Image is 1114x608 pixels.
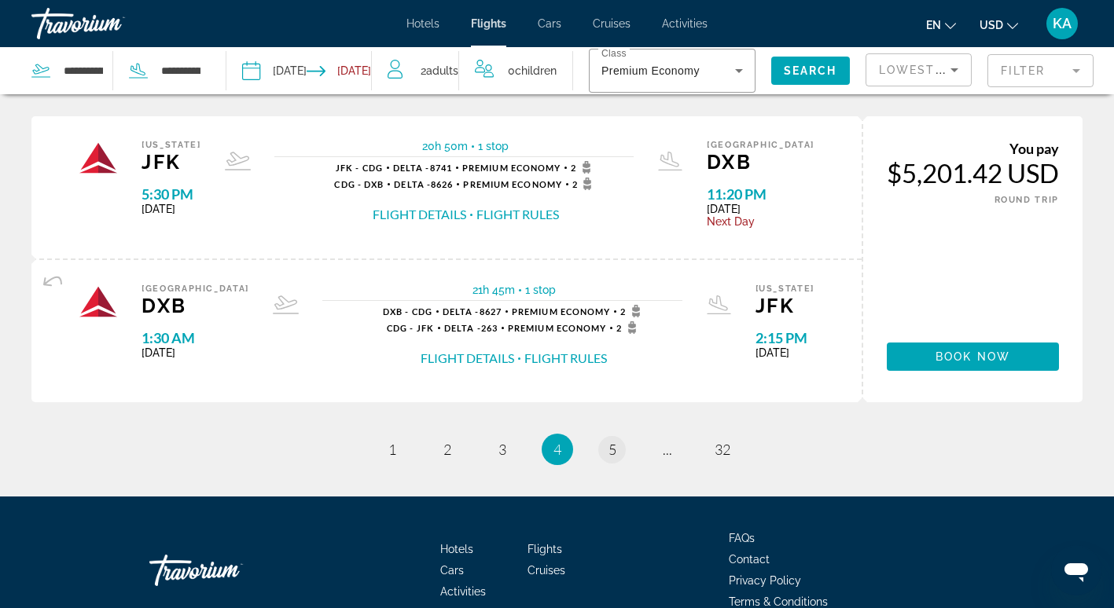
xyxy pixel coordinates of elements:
button: Flight Rules [524,350,607,367]
span: Premium Economy [601,64,700,77]
span: Delta - [393,163,430,173]
a: Terms & Conditions [729,595,828,608]
nav: Pagination [31,434,1083,465]
span: [DATE] [707,203,814,215]
span: DXB - CDG [383,306,432,317]
span: Delta - [394,179,431,189]
div: You pay [887,140,1059,157]
mat-select: Sort by [879,60,958,79]
span: USD [980,19,1003,31]
span: 11:20 PM [707,185,814,203]
span: Delta - [443,306,480,317]
button: Book now [887,342,1059,371]
span: 2 [571,161,595,174]
span: 3 [498,441,506,458]
span: JFK [142,150,201,174]
span: [GEOGRAPHIC_DATA] [707,140,814,150]
span: Children [515,64,557,77]
span: Premium Economy [512,306,611,317]
span: 2 [620,305,645,317]
a: FAQs [729,532,755,544]
span: 8741 [393,163,452,173]
button: Filter [987,53,1094,88]
a: Hotels [406,17,439,30]
a: Cruises [593,17,631,30]
span: KA [1053,16,1072,31]
span: Premium Economy [508,323,607,333]
span: DXB [707,150,814,174]
span: 1 [388,441,396,458]
span: 2 [443,441,451,458]
button: Flight Details [373,206,466,223]
span: Lowest Price [879,64,980,76]
a: Cars [440,564,464,577]
span: 1 stop [478,140,509,152]
span: Premium Economy [463,179,562,189]
span: Adults [426,64,458,77]
button: Search [771,57,850,85]
button: Travelers: 2 adults, 0 children [372,47,572,94]
span: DXB [142,294,249,317]
button: Flight Rules [476,206,559,223]
a: Privacy Policy [729,574,801,587]
a: Hotels [440,543,473,555]
button: Change language [926,13,956,36]
a: Travorium [149,547,307,594]
span: 5 [608,441,616,458]
span: [US_STATE] [142,140,201,150]
span: 21h 45m [472,284,515,296]
span: 2 [616,321,641,334]
span: Activities [662,17,708,30]
span: JFK [756,294,815,317]
a: Flights [528,543,562,555]
span: ROUND TRIP [995,195,1060,205]
span: [DATE] [142,203,201,215]
iframe: Button to launch messaging window [1051,545,1101,595]
span: Search [784,64,837,77]
span: 263 [444,323,498,333]
span: 2 [421,60,458,82]
span: 0 [508,60,557,82]
span: 32 [715,441,730,458]
span: 5:30 PM [142,185,201,203]
span: [GEOGRAPHIC_DATA] [142,284,249,294]
a: Cars [538,17,561,30]
button: User Menu [1042,7,1083,40]
span: Book now [936,350,1010,363]
a: Cruises [528,564,565,577]
span: Delta - [444,323,481,333]
a: Contact [729,553,770,566]
span: 4 [553,441,561,458]
span: en [926,19,941,31]
span: [US_STATE] [756,284,815,294]
a: Activities [440,585,486,598]
span: Next Day [707,215,814,228]
span: 1 stop [525,284,556,296]
button: Return date: Dec 14, 2025 [307,47,371,94]
span: 20h 50m [422,140,468,152]
mat-label: Class [601,49,627,59]
span: ... [663,441,672,458]
span: CDG - DXB [334,179,384,189]
span: [DATE] [756,346,815,359]
span: CDG - JFK [387,323,434,333]
span: 8626 [394,179,453,189]
button: Depart date: Dec 8, 2025 [242,47,307,94]
a: Travorium [31,3,189,44]
span: [DATE] [142,346,249,359]
span: 2 [572,178,597,190]
a: Flights [471,17,506,30]
div: $5,201.42 USD [887,157,1059,189]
